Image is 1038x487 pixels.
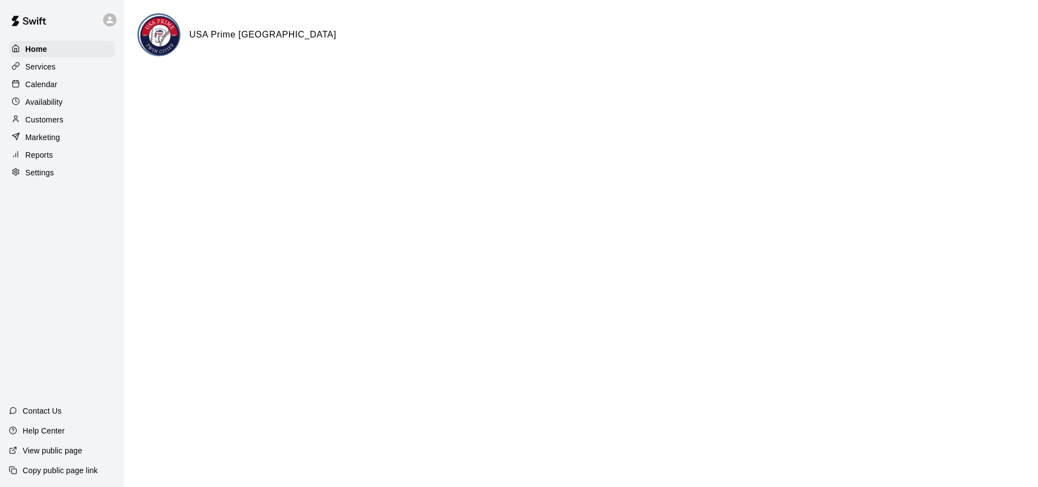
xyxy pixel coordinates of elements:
[9,147,115,163] a: Reports
[25,97,63,108] p: Availability
[23,405,62,416] p: Contact Us
[9,111,115,128] a: Customers
[25,79,57,90] p: Calendar
[139,15,180,56] img: USA Prime Twin Cities logo
[25,114,63,125] p: Customers
[25,167,54,178] p: Settings
[23,465,98,476] p: Copy public page link
[23,445,82,456] p: View public page
[25,44,47,55] p: Home
[9,129,115,146] a: Marketing
[9,94,115,110] a: Availability
[23,425,65,436] p: Help Center
[9,164,115,181] a: Settings
[25,132,60,143] p: Marketing
[189,28,337,42] h6: USA Prime [GEOGRAPHIC_DATA]
[9,58,115,75] a: Services
[9,41,115,57] a: Home
[25,61,56,72] p: Services
[25,149,53,160] p: Reports
[9,76,115,93] a: Calendar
